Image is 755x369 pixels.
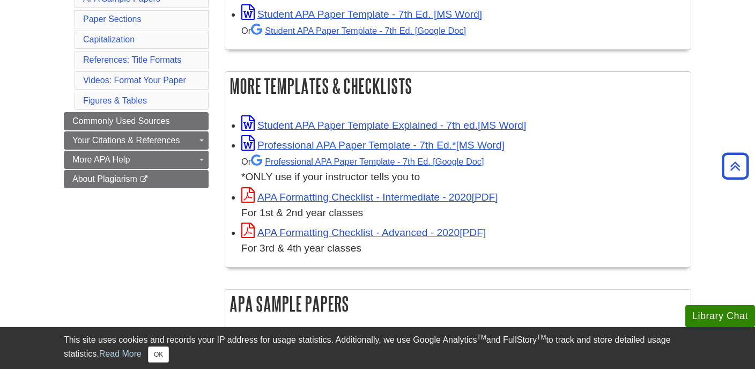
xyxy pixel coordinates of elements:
sup: TM [537,334,546,341]
a: Read More [99,349,142,358]
a: Link opens in new window [241,139,505,151]
span: Your Citations & References [72,136,180,145]
a: Student APA Paper Template - 7th Ed. [Google Doc] [251,26,466,35]
sup: TM [477,334,486,341]
a: Commonly Used Sources [64,112,209,130]
h2: More Templates & Checklists [225,72,691,100]
span: Commonly Used Sources [72,116,169,126]
small: Or [241,157,484,166]
a: Link opens in new window [241,191,498,203]
button: Library Chat [685,305,755,327]
a: Paper Sections [83,14,142,24]
small: Or [241,26,466,35]
a: Professional APA Paper Template - 7th Ed. [251,157,484,166]
div: This site uses cookies and records your IP address for usage statistics. Additionally, we use Goo... [64,334,691,363]
span: More APA Help [72,155,130,164]
div: *ONLY use if your instructor tells you to [241,153,685,185]
a: Capitalization [83,35,135,44]
a: More APA Help [64,151,209,169]
div: For 1st & 2nd year classes [241,205,685,221]
a: About Plagiarism [64,170,209,188]
a: Link opens in new window [241,227,486,238]
a: References: Title Formats [83,55,181,64]
div: For 3rd & 4th year classes [241,241,685,256]
span: About Plagiarism [72,174,137,183]
i: This link opens in a new window [139,176,149,183]
a: Link opens in new window [241,120,526,131]
h2: APA Sample Papers [225,290,691,318]
button: Close [148,346,169,363]
a: Figures & Tables [83,96,147,105]
a: Videos: Format Your Paper [83,76,186,85]
a: Your Citations & References [64,131,209,150]
a: Back to Top [718,159,752,173]
a: Link opens in new window [241,9,482,20]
